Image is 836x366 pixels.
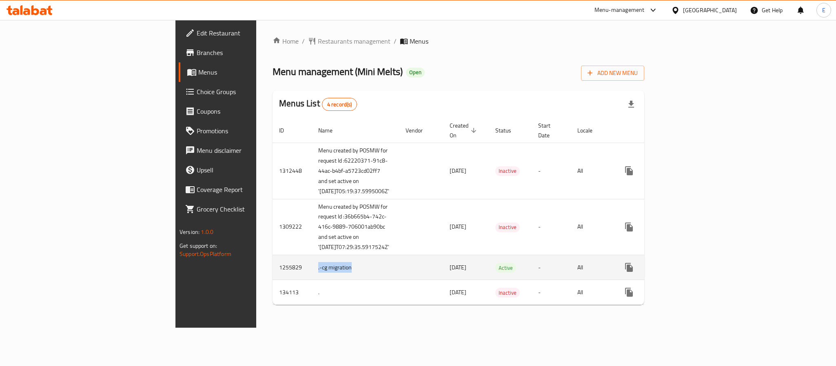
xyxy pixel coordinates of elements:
[450,221,466,232] span: [DATE]
[532,199,571,255] td: -
[538,121,561,140] span: Start Date
[273,62,403,81] span: Menu management ( Mini Melts )
[639,217,659,237] button: Change Status
[197,126,308,136] span: Promotions
[197,106,308,116] span: Coupons
[322,101,357,108] span: 4 record(s)
[179,199,315,219] a: Grocery Checklist
[179,141,315,160] a: Menu disclaimer
[683,6,737,15] div: [GEOGRAPHIC_DATA]
[197,28,308,38] span: Edit Restaurant
[406,68,425,77] div: Open
[318,36,390,46] span: Restaurants management
[495,223,520,232] div: Inactive
[619,161,639,181] button: more
[322,98,357,111] div: Total records count
[495,263,516,273] div: Active
[179,62,315,82] a: Menus
[198,67,308,77] span: Menus
[619,282,639,302] button: more
[594,5,645,15] div: Menu-management
[179,23,315,43] a: Edit Restaurant
[619,258,639,277] button: more
[581,66,644,81] button: Add New Menu
[532,280,571,305] td: -
[273,118,704,305] table: enhanced table
[639,258,659,277] button: Change Status
[197,87,308,97] span: Choice Groups
[197,48,308,57] span: Branches
[639,282,659,302] button: Change Status
[619,217,639,237] button: more
[532,255,571,280] td: -
[639,161,659,181] button: Change Status
[180,249,231,259] a: Support.OpsPlatform
[279,97,357,111] h2: Menus List
[495,126,522,135] span: Status
[179,43,315,62] a: Branches
[197,165,308,175] span: Upsell
[318,126,343,135] span: Name
[450,165,466,176] span: [DATE]
[450,287,466,298] span: [DATE]
[495,166,520,176] span: Inactive
[495,288,520,298] span: Inactive
[571,199,613,255] td: All
[180,240,217,251] span: Get support on:
[532,143,571,199] td: -
[273,36,644,46] nav: breadcrumb
[308,36,390,46] a: Restaurants management
[406,126,433,135] span: Vendor
[312,255,399,280] td: .-cg migration
[495,263,516,273] span: Active
[180,227,200,237] span: Version:
[450,262,466,273] span: [DATE]
[312,280,399,305] td: .
[394,36,397,46] li: /
[822,6,825,15] span: E
[197,204,308,214] span: Grocery Checklist
[450,121,479,140] span: Created On
[588,68,638,78] span: Add New Menu
[197,146,308,155] span: Menu disclaimer
[406,69,425,76] span: Open
[495,223,520,232] span: Inactive
[621,95,641,114] div: Export file
[410,36,428,46] span: Menus
[201,227,213,237] span: 1.0.0
[279,126,295,135] span: ID
[571,143,613,199] td: All
[613,118,704,143] th: Actions
[571,280,613,305] td: All
[571,255,613,280] td: All
[197,185,308,194] span: Coverage Report
[312,143,399,199] td: Menu created by POSMW for request Id :62220371-91c8-44ac-b4bf-a5723cd02ff7 and set active on '[DA...
[312,199,399,255] td: Menu created by POSMW for request Id :36b665b4-742c-416c-9889-706001ab90bc and set active on '[DA...
[179,160,315,180] a: Upsell
[179,101,315,121] a: Coupons
[577,126,603,135] span: Locale
[179,180,315,199] a: Coverage Report
[179,121,315,141] a: Promotions
[179,82,315,101] a: Choice Groups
